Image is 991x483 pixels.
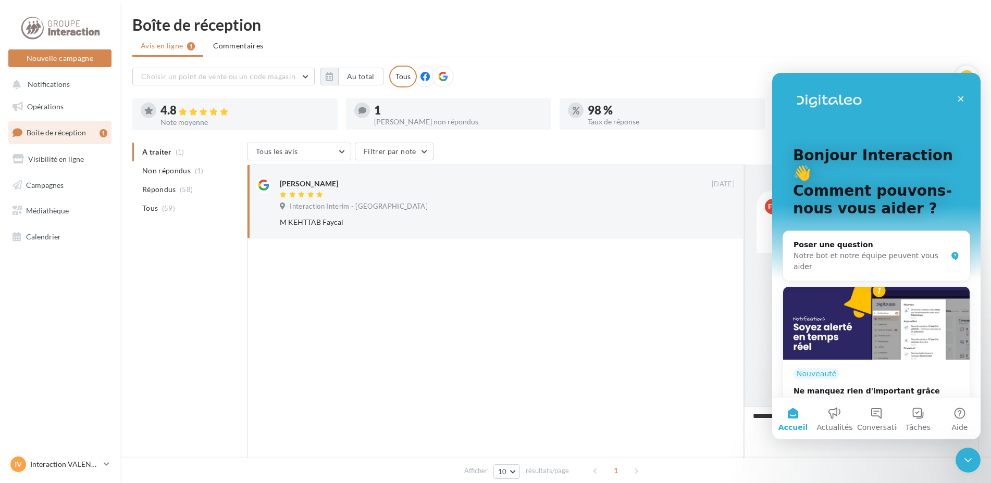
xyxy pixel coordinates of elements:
[28,80,70,89] span: Notifications
[83,325,125,366] button: Conversations
[142,166,191,176] span: Non répondus
[30,459,100,469] p: Interaction VALENCIENNES
[956,448,981,473] iframe: Intercom live chat
[320,68,383,85] button: Au total
[247,143,351,160] button: Tous les avis
[15,459,22,469] span: IV
[338,68,383,85] button: Au total
[132,68,315,85] button: Choisir un point de vente ou un code magasin
[389,66,417,87] div: Tous
[27,128,86,137] span: Boîte de réception
[588,118,757,125] div: Taux de réponse
[180,185,193,194] span: (58)
[526,466,569,476] span: résultats/page
[42,325,83,366] button: Actualités
[28,155,84,163] span: Visibilité en ligne
[167,325,208,366] button: Aide
[498,467,507,476] span: 10
[608,462,624,479] span: 1
[6,148,114,170] a: Visibilité en ligne
[6,174,114,196] a: Campagnes
[464,466,488,476] span: Afficher
[355,143,433,160] button: Filtrer par note
[11,214,197,287] img: Ne manquez rien d'important grâce à l'onglet "Notifications" 🔔
[280,217,667,227] div: M KEHTTAB Faycal
[27,102,64,111] span: Opérations
[26,232,61,241] span: Calendrier
[6,351,36,358] span: Accueil
[160,105,329,117] div: 4.8
[10,213,198,367] div: Ne manquez rien d'important grâce à l'onglet "Notifications" 🔔NouveautéNe manquez rien d'importan...
[256,147,298,156] span: Tous les avis
[26,206,69,215] span: Médiathèque
[6,96,114,118] a: Opérations
[493,464,520,479] button: 10
[85,351,137,358] span: Conversations
[588,105,757,116] div: 98 %
[142,203,158,213] span: Tous
[8,49,112,67] button: Nouvelle campagne
[100,129,107,137] div: 1
[6,226,114,248] a: Calendrier
[162,204,175,212] span: (59)
[160,119,329,126] div: Note moyenne
[26,180,64,189] span: Campagnes
[133,351,158,358] span: Tâches
[280,179,338,189] div: [PERSON_NAME]
[125,325,167,366] button: Tâches
[374,118,543,125] div: [PERSON_NAME] non répondus
[374,105,543,116] div: 1
[195,167,204,175] span: (1)
[772,73,981,439] iframe: Intercom live chat
[768,201,778,212] span: FH
[6,121,114,144] a: Boîte de réception1
[213,41,263,51] span: Commentaires
[44,351,80,358] span: Actualités
[290,202,428,211] span: Interaction Interim - [GEOGRAPHIC_DATA]
[141,72,295,81] span: Choisir un point de vente ou un code magasin
[179,17,198,35] div: Fermer
[8,454,112,474] a: IV Interaction VALENCIENNES
[21,295,67,307] div: Nouveauté
[712,180,735,189] span: [DATE]
[142,184,176,195] span: Répondus
[21,313,168,335] div: Ne manquez rien d'important grâce à l'onglet "Notifications" 🔔
[6,200,114,222] a: Médiathèque
[132,17,978,32] div: Boîte de réception
[180,351,196,358] span: Aide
